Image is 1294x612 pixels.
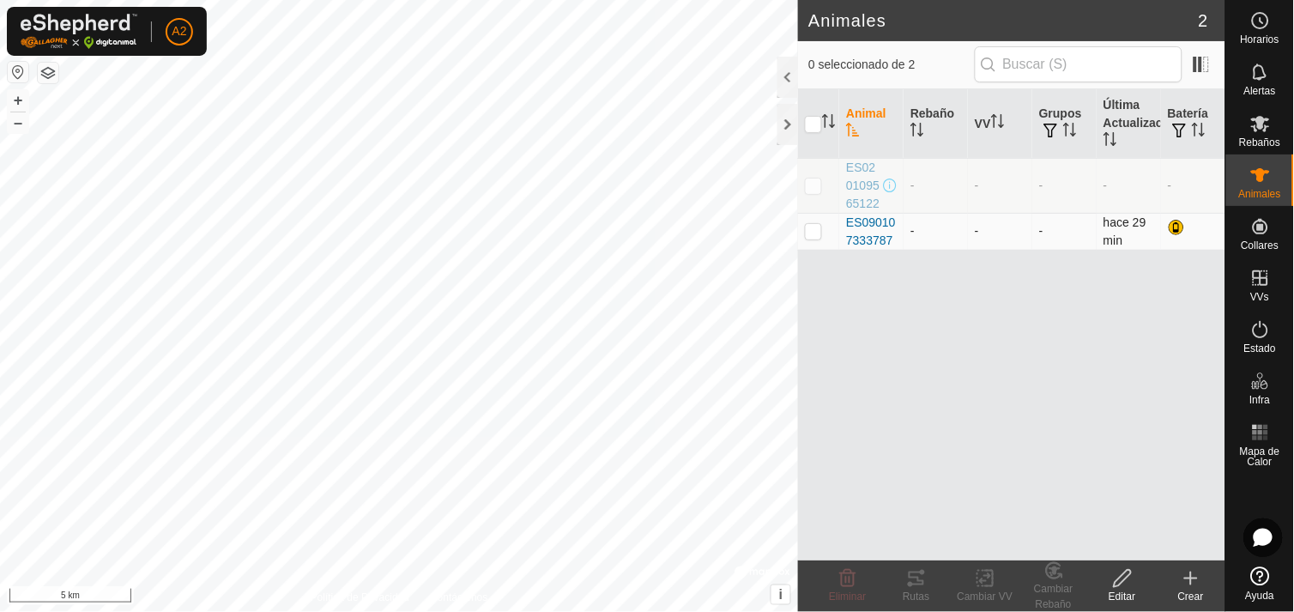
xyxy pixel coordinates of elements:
app-display-virtual-paddock-transition: - [975,224,979,238]
p-sorticon: Activar para ordenar [910,125,924,139]
div: - [910,177,961,195]
div: Crear [1157,589,1225,604]
span: Estado [1244,343,1276,354]
span: 2 [1199,8,1208,33]
div: Rutas [882,589,951,604]
div: Cambiar Rebaño [1019,581,1088,612]
span: Rebaños [1239,137,1280,148]
td: - [1032,158,1097,213]
p-sorticon: Activar para ordenar [846,125,860,139]
span: Horarios [1241,34,1279,45]
p-sorticon: Activar para ordenar [1192,125,1206,139]
span: Alertas [1244,86,1276,96]
th: VV [968,89,1032,159]
button: i [771,585,790,604]
app-display-virtual-paddock-transition: - [975,179,979,192]
p-sorticon: Activar para ordenar [1063,125,1077,139]
button: + [8,90,28,111]
div: Cambiar VV [951,589,1019,604]
span: A2 [172,22,186,40]
p-sorticon: Activar para ordenar [822,117,836,130]
div: - [910,222,961,240]
th: Última Actualización [1097,89,1161,159]
th: Rebaño [904,89,968,159]
th: Grupos [1032,89,1097,159]
span: Animales [1239,189,1281,199]
span: Ayuda [1246,591,1275,601]
span: ES020109565122 [846,159,880,213]
a: Política de Privacidad [311,590,409,605]
button: Restablecer Mapa [8,62,28,82]
span: VVs [1250,292,1269,302]
input: Buscar (S) [975,46,1182,82]
span: ES090107333787 [846,214,897,250]
span: - [1104,179,1108,192]
th: Batería [1161,89,1225,159]
h2: Animales [808,10,1199,31]
button: – [8,112,28,133]
span: 0 seleccionado de 2 [808,56,974,74]
button: Capas del Mapa [38,63,58,83]
span: Infra [1249,395,1270,405]
td: - [1032,213,1097,250]
span: Mapa de Calor [1231,446,1290,467]
span: Collares [1241,240,1279,251]
span: i [779,587,783,602]
img: Logo Gallagher [21,14,137,49]
th: Animal [839,89,904,159]
a: Contáctenos [430,590,487,605]
span: Eliminar [829,591,866,603]
td: - [1161,158,1225,213]
span: 11 ago 2025, 9:36 [1104,215,1146,247]
p-sorticon: Activar para ordenar [1104,135,1117,148]
a: Ayuda [1226,560,1294,608]
div: Editar [1088,589,1157,604]
p-sorticon: Activar para ordenar [991,117,1005,130]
